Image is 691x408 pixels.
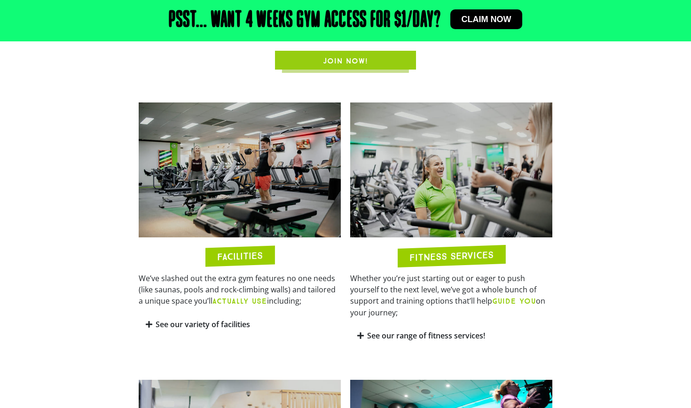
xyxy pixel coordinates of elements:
div: See our variety of facilities [139,314,341,336]
p: Whether you’re just starting out or eager to push yourself to the next level, we’ve got a whole b... [350,273,552,318]
b: GUIDE YOU [492,297,536,306]
a: JOIN NOW! [275,51,416,70]
span: Claim now [462,15,511,24]
a: See our range of fitness services! [367,330,485,341]
div: See our range of fitness services! [350,325,552,347]
span: JOIN NOW! [323,55,368,67]
h2: FITNESS SERVICES [409,250,494,262]
b: ACTUALLY USE [212,297,267,306]
a: See our variety of facilities [156,319,250,330]
h2: FACILITIES [217,251,263,261]
h2: Psst... Want 4 weeks gym access for $1/day? [169,9,441,32]
a: Claim now [450,9,523,29]
p: We’ve slashed out the extra gym features no one needs (like saunas, pools and rock-climbing walls... [139,273,341,307]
